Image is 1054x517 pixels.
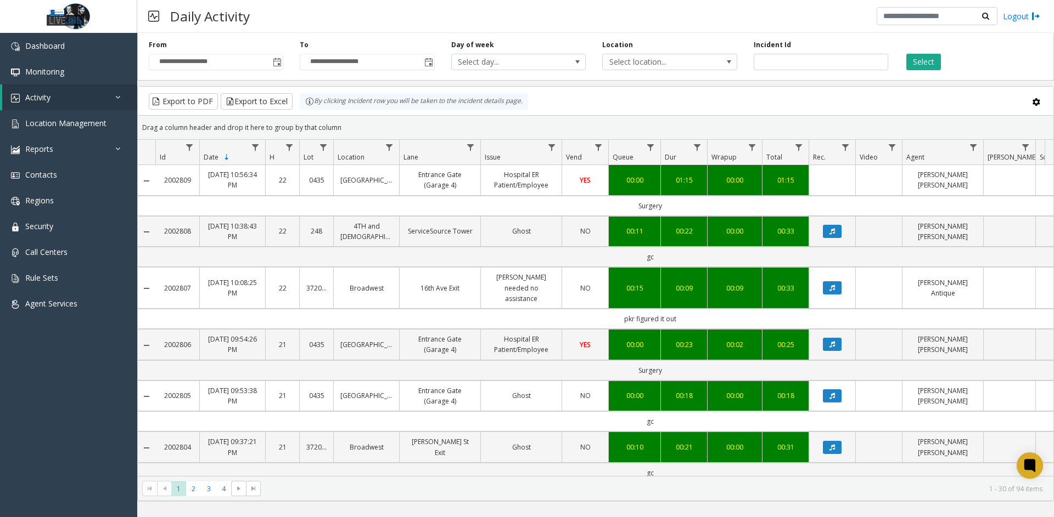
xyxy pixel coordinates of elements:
[906,54,941,70] button: Select
[909,221,977,242] a: [PERSON_NAME] [PERSON_NAME]
[182,140,197,155] a: Id Filter Menu
[272,283,293,293] a: 22
[25,221,53,231] span: Security
[206,277,259,298] a: [DATE] 10:08:25 PM
[272,390,293,401] a: 21
[714,442,755,452] a: 00:00
[206,169,259,190] a: [DATE] 10:56:34 PM
[569,226,602,236] a: NO
[906,152,924,162] span: Agent
[569,442,602,452] a: NO
[11,274,20,283] img: 'icon'
[769,175,802,185] a: 01:15
[11,248,20,257] img: 'icon'
[25,66,64,77] span: Monitoring
[186,481,201,496] span: Page 2
[2,84,137,110] a: Activity
[615,390,654,401] a: 00:00
[668,442,700,452] a: 00:21
[769,226,802,236] div: 00:33
[615,339,654,350] div: 00:00
[201,481,216,496] span: Page 3
[340,283,393,293] a: Broadwest
[11,300,20,309] img: 'icon'
[406,436,474,457] a: [PERSON_NAME] St Exit
[282,140,297,155] a: H Filter Menu
[615,442,654,452] div: 00:10
[711,152,737,162] span: Wrapup
[714,226,755,236] div: 00:00
[487,390,555,401] a: Ghost
[569,339,602,350] a: YES
[306,283,327,293] a: 372030
[909,436,977,457] a: [PERSON_NAME] [PERSON_NAME]
[11,171,20,180] img: 'icon'
[714,175,755,185] div: 00:00
[306,175,327,185] a: 0435
[792,140,806,155] a: Total Filter Menu
[566,152,582,162] span: Vend
[766,152,782,162] span: Total
[160,152,166,162] span: Id
[1003,10,1040,22] a: Logout
[602,40,633,50] label: Location
[138,341,155,350] a: Collapse Details
[580,283,591,293] span: NO
[545,140,559,155] a: Issue Filter Menu
[406,169,474,190] a: Entrance Gate (Garage 4)
[11,145,20,154] img: 'icon'
[769,339,802,350] a: 00:25
[615,175,654,185] a: 00:00
[249,484,258,493] span: Go to the last page
[422,54,434,70] span: Toggle popup
[162,175,193,185] a: 2002809
[272,339,293,350] a: 21
[603,54,710,70] span: Select location...
[487,169,555,190] a: Hospital ER Patient/Employee
[714,283,755,293] a: 00:09
[162,283,193,293] a: 2002807
[206,334,259,355] a: [DATE] 09:54:26 PM
[382,140,397,155] a: Location Filter Menu
[25,195,54,206] span: Regions
[171,481,186,496] span: Page 1
[615,226,654,236] a: 00:11
[340,339,393,350] a: [GEOGRAPHIC_DATA]
[300,40,309,50] label: To
[569,283,602,293] a: NO
[162,390,193,401] a: 2002805
[714,390,755,401] div: 00:00
[769,390,802,401] a: 00:18
[246,481,261,496] span: Go to the last page
[138,140,1053,476] div: Data table
[204,152,218,162] span: Date
[11,223,20,231] img: 'icon'
[769,442,802,452] div: 00:31
[138,177,155,185] a: Collapse Details
[714,339,755,350] a: 00:02
[813,152,826,162] span: Rec.
[668,339,700,350] a: 00:23
[569,175,602,185] a: YES
[769,283,802,293] a: 00:33
[25,92,51,103] span: Activity
[580,226,591,236] span: NO
[234,484,243,493] span: Go to the next page
[745,140,760,155] a: Wrapup Filter Menu
[25,169,57,180] span: Contacts
[25,118,106,128] span: Location Management
[909,277,977,298] a: [PERSON_NAME] Antique
[487,272,555,304] a: [PERSON_NAME] needed no assistance
[306,226,327,236] a: 248
[165,3,255,30] h3: Daily Activity
[272,442,293,452] a: 21
[487,226,555,236] a: Ghost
